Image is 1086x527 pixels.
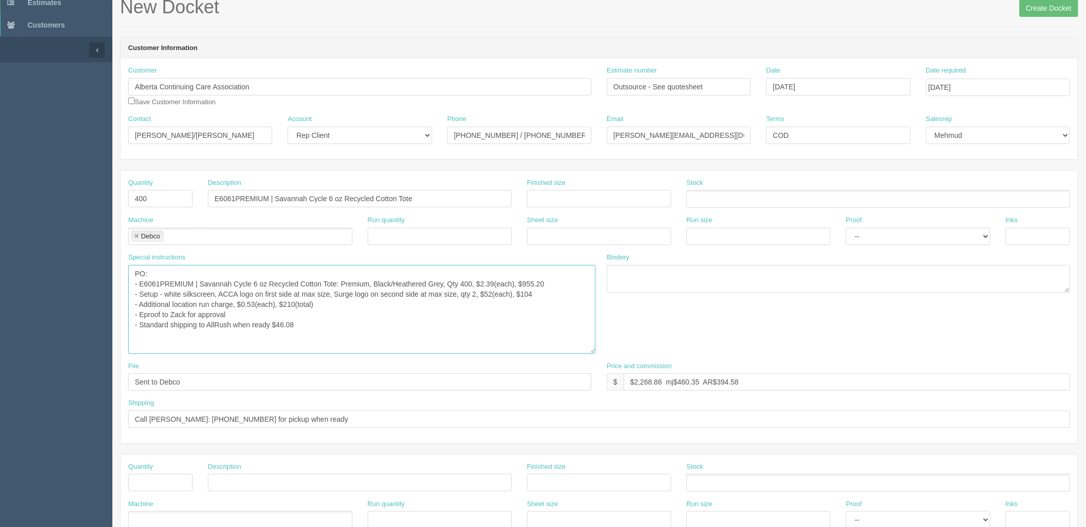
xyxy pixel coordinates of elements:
[28,21,65,29] span: Customers
[128,499,153,509] label: Machine
[128,66,157,76] label: Customer
[527,178,566,188] label: Finished size
[368,499,405,509] label: Run quantity
[527,215,558,225] label: Sheet size
[288,114,312,124] label: Account
[846,499,862,509] label: Proof
[607,373,624,391] div: $
[208,178,241,188] label: Description
[607,253,629,262] label: Bindery
[926,114,952,124] label: Salesrep
[128,66,592,107] div: Save Customer Information
[128,362,139,371] label: File
[121,38,1078,59] header: Customer Information
[527,462,566,472] label: Finished size
[128,215,153,225] label: Machine
[607,362,672,371] label: Price and commission
[926,66,966,76] label: Date required
[687,215,713,225] label: Run size
[607,114,624,124] label: Email
[687,499,713,509] label: Run size
[208,462,241,472] label: Description
[128,114,151,124] label: Contact
[128,462,153,472] label: Quantity
[687,178,703,188] label: Stock
[607,66,657,76] label: Estimate number
[447,114,467,124] label: Phone
[128,178,153,188] label: Quantity
[1006,215,1018,225] label: Inks
[766,66,780,76] label: Date
[846,215,862,225] label: Proof
[128,78,592,95] input: Enter customer name
[128,398,154,408] label: Shipping
[128,253,185,262] label: Special instructions
[527,499,558,509] label: Sheet size
[141,233,160,239] div: Debco
[687,462,703,472] label: Stock
[766,114,784,124] label: Terms
[1006,499,1018,509] label: Inks
[368,215,405,225] label: Run quantity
